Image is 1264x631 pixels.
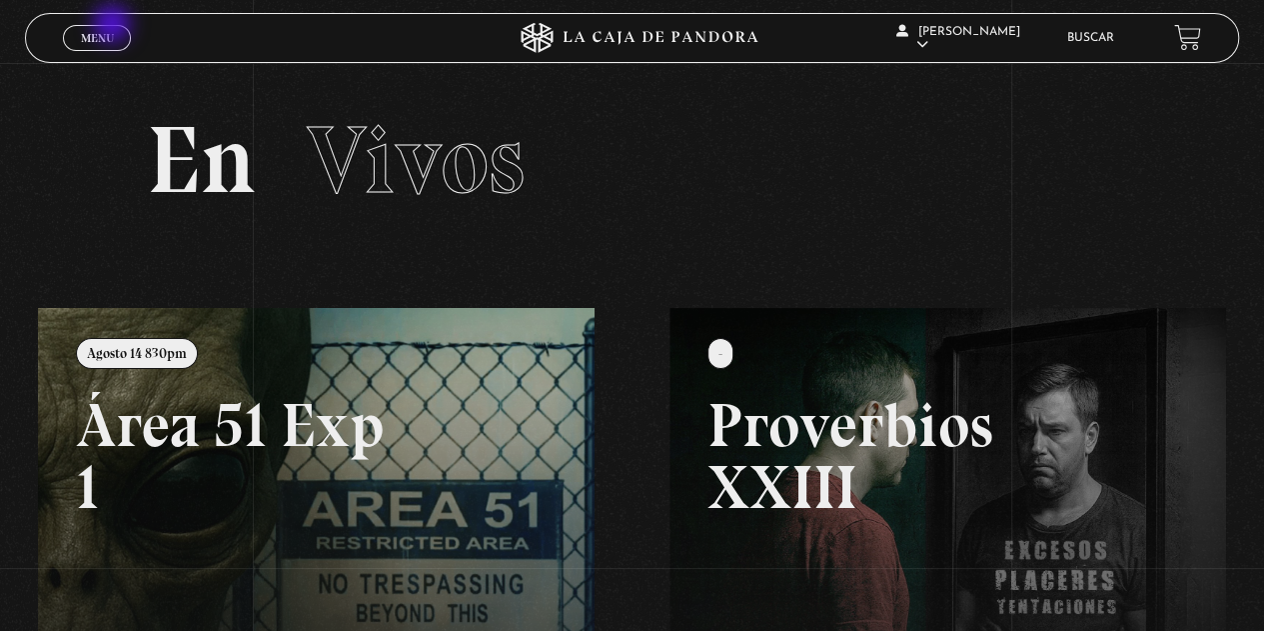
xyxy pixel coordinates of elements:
span: Cerrar [74,48,121,62]
h2: En [147,113,1118,208]
span: [PERSON_NAME] [896,26,1020,51]
a: View your shopping cart [1174,24,1201,51]
a: Buscar [1067,32,1114,44]
span: Vivos [307,103,525,217]
span: Menu [81,32,114,44]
